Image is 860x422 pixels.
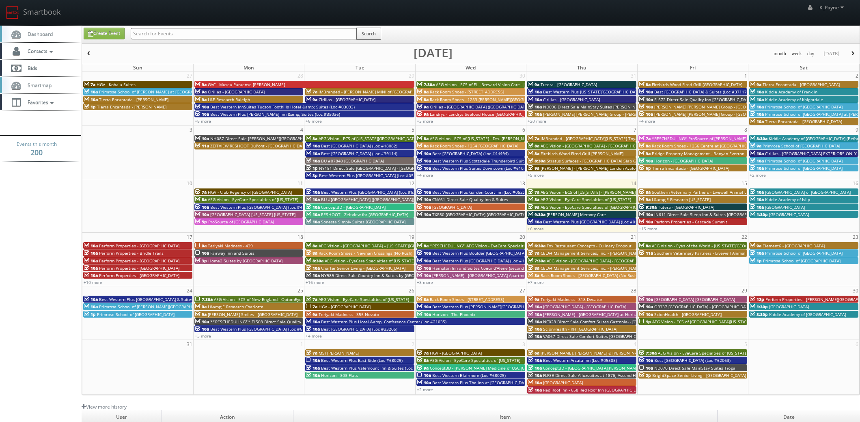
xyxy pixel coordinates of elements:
span: ZEITVIEW RESHOOT DuPont - [GEOGRAPHIC_DATA], [GEOGRAPHIC_DATA] [210,143,350,149]
span: L&E Research Raleigh [208,97,250,102]
span: 8a [306,250,317,256]
span: 1p [750,258,762,264]
span: 10a [750,165,764,171]
span: 10a [750,111,764,117]
span: Tutera - [GEOGRAPHIC_DATA] [541,82,597,87]
a: +6 more [528,226,544,232]
span: 9a [195,243,207,249]
span: Kiddie Academy of Islip [765,197,810,202]
span: Firebirds Wood Fired Grill [GEOGRAPHIC_DATA] [652,82,742,87]
span: 10a [417,273,431,278]
span: 9a [639,151,651,156]
a: +20 more [528,118,546,124]
span: Rack Room Shoes - 1256 Centre at [GEOGRAPHIC_DATA] [652,143,760,149]
span: 7a [639,136,651,141]
span: 7:30a [195,296,213,302]
span: 9:30a [528,212,545,217]
span: *RESCHEDULING* AEG Vision - EyeCare Specialties of [US_STATE] – [PERSON_NAME] Vision Care [430,243,616,249]
span: Horizon - [GEOGRAPHIC_DATA] [654,158,713,164]
span: Perform Properties - [GEOGRAPHIC_DATA] [99,243,179,249]
button: Search [356,28,381,40]
span: 10a [84,304,98,309]
span: Primrose School of [GEOGRAPHIC_DATA] [763,143,840,149]
span: Southern Veterinary Partners - Livewell Animal Urgent Care of Goodyear [654,250,795,256]
button: week [789,49,805,59]
span: 8:30a [306,258,323,264]
span: iMBranded - [PERSON_NAME] MINI of [GEOGRAPHIC_DATA] [319,89,432,95]
span: 9a [195,97,207,102]
span: 6:30a [528,243,545,249]
span: 9a [750,243,761,249]
span: Smartmap [24,82,52,89]
span: FL572 Direct Sale Quality Inn [GEOGRAPHIC_DATA] North I-75 [654,97,773,102]
span: Best Western Plus Suites Downtown (Loc #61037) [432,165,530,171]
span: 9a [750,82,761,87]
span: Best Western Plus [GEOGRAPHIC_DATA] (Loc #11187) [432,258,535,264]
span: 8a [639,243,651,249]
span: RESHOOT - Zeitview for [GEOGRAPHIC_DATA] [321,212,408,217]
span: AEG Vision - EyeCare Specialties of [US_STATE] – [PERSON_NAME] Eye Care [319,296,464,302]
span: 10a [84,243,98,249]
span: Landrys - Landrys Seafood House [GEOGRAPHIC_DATA] GALV [430,111,546,117]
span: Stratus Surfaces - [GEOGRAPHIC_DATA] Slab Gallery [547,158,647,164]
span: 10a [750,204,764,210]
span: 10a [84,97,98,102]
a: +8 more [195,118,211,124]
span: Best [GEOGRAPHIC_DATA] (Loc #44494) [432,151,509,156]
button: month [771,49,789,59]
span: Primrose School of [PERSON_NAME] at [GEOGRAPHIC_DATA] [99,89,215,95]
span: 8a [417,89,429,95]
span: L&amp;E Research Charlotte [208,304,263,309]
a: +16 more [306,279,324,285]
span: ProSource of [GEOGRAPHIC_DATA] [208,219,274,225]
a: +5 more [528,172,544,178]
span: 10a [528,104,542,110]
span: 10a [417,197,431,202]
span: 10a [417,165,431,171]
span: 8a [528,151,539,156]
span: CELA4 Management Services, Inc. - [PERSON_NAME] Genesis [541,265,659,271]
span: Hampton Inn and Suites Coeur d'Alene (second shoot) [432,265,537,271]
span: 10a [639,296,653,302]
span: Teriyaki Madness - 355 Novato [319,312,379,317]
span: 10a [417,151,431,156]
span: 9a [528,82,539,87]
span: 9a [528,296,539,302]
span: 9a [750,143,761,149]
span: 9a [528,204,539,210]
a: Create Event [84,28,125,39]
span: 5p [195,219,207,225]
span: Horizon - The Phoenix [432,312,475,317]
span: Rack Room Shoes - Newnan Crossings (No Rush) [319,250,412,256]
span: 10a [750,104,764,110]
span: 8a [417,136,429,141]
span: CELA4 Management Services, Inc. - [PERSON_NAME] Hyundai [541,250,660,256]
span: 8a [306,136,317,141]
span: Rack Room Shoes - 1253 [PERSON_NAME][GEOGRAPHIC_DATA] [430,97,550,102]
span: 10a [195,104,209,110]
span: Rack Room Shoes - [STREET_ADDRESS] [430,89,504,95]
span: 10a [528,312,542,317]
span: Best Western Plus Boulder [GEOGRAPHIC_DATA] (Loc #06179) [432,250,552,256]
span: 10a [84,250,98,256]
span: 10a [306,219,320,225]
span: 8a [417,143,429,149]
span: Teriyaki Madness - 439 [208,243,253,249]
button: day [804,49,817,59]
span: AEG Vision - ECS of [US_STATE][GEOGRAPHIC_DATA] [319,136,418,141]
span: 1p [84,104,96,110]
span: 10a [639,158,653,164]
span: 8a [528,197,539,202]
span: Concept3D - [GEOGRAPHIC_DATA] [321,204,386,210]
span: 8a [528,273,539,278]
span: 10a [195,136,209,141]
span: 9a [417,104,429,110]
a: +7 more [528,279,544,285]
span: 10a [306,151,320,156]
span: 10a [306,204,320,210]
span: AEG Vision - [GEOGRAPHIC_DATA] - [GEOGRAPHIC_DATA] [541,143,648,149]
span: [PERSON_NAME] - [GEOGRAPHIC_DATA] at Heritage [543,312,642,317]
a: +4 more [639,118,655,124]
span: 11a [195,143,209,149]
span: 10a [639,111,653,117]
